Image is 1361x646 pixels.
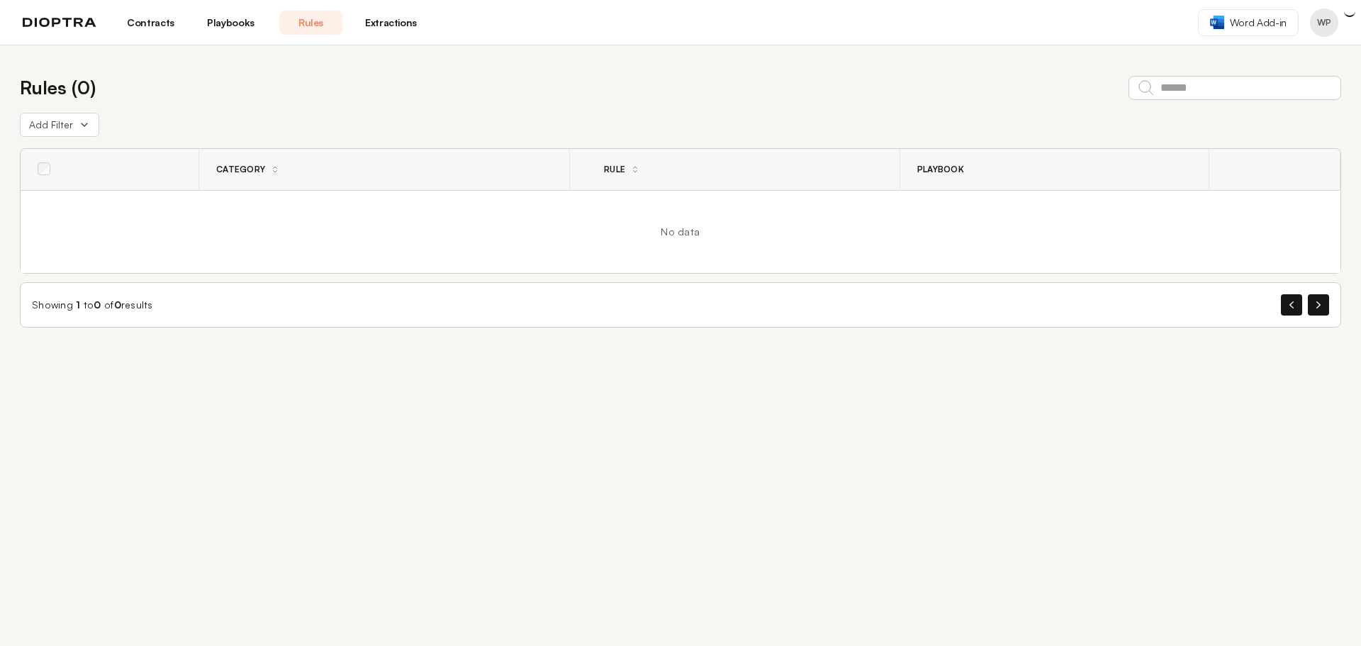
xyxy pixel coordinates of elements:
a: Rules [279,11,342,35]
button: Previous [1281,294,1302,316]
span: Playbook [917,164,964,175]
img: logo [23,18,96,28]
button: Profile menu [1310,9,1338,37]
span: 1 [76,299,80,311]
span: Word Add-in [1230,16,1287,30]
button: Next [1308,294,1329,316]
span: 0 [114,299,121,311]
span: Category [216,164,265,175]
div: Rule [587,164,625,175]
a: Playbooks [199,11,262,35]
a: Contracts [119,11,182,35]
div: No data [38,225,1323,239]
button: Add Filter [20,113,99,137]
img: word [1210,16,1224,29]
h2: Rules ( 0 ) [20,74,96,101]
a: Extractions [359,11,422,35]
a: Word Add-in [1198,9,1299,36]
span: 0 [94,299,101,311]
div: Showing to of results [32,298,153,312]
span: Add Filter [29,118,73,132]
